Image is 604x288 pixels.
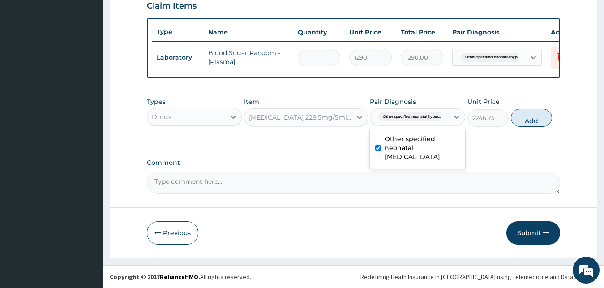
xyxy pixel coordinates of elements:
[103,265,604,288] footer: All rights reserved.
[467,97,500,106] label: Unit Price
[396,23,448,41] th: Total Price
[17,45,36,67] img: d_794563401_company_1708531726252_794563401
[147,159,561,167] label: Comment
[249,113,352,122] div: [MEDICAL_DATA] 228.5mg/5ml Suspension 100ml
[385,134,460,161] label: Other specified neonatal [MEDICAL_DATA]
[244,97,259,106] label: Item
[147,98,166,106] label: Types
[506,221,560,245] button: Submit
[370,97,416,106] label: Pair Diagnosis
[147,4,168,26] div: Minimize live chat window
[293,23,345,41] th: Quantity
[160,273,198,281] a: RelianceHMO
[152,49,204,66] td: Laboratory
[110,273,200,281] strong: Copyright © 2017 .
[147,221,198,245] button: Previous
[360,272,597,281] div: Redefining Heath Insurance in [GEOGRAPHIC_DATA] using Telemedicine and Data Science!
[52,87,124,177] span: We're online!
[448,23,546,41] th: Pair Diagnosis
[4,193,171,224] textarea: Type your message and hit 'Enter'
[511,109,552,127] button: Add
[47,50,150,62] div: Chat with us now
[546,23,591,41] th: Actions
[152,24,204,40] th: Type
[152,112,171,121] div: Drugs
[378,112,446,121] span: Other specified neonatal hyper...
[147,1,197,11] h3: Claim Items
[345,23,396,41] th: Unit Price
[204,44,293,71] td: Blood Sugar Random - [Plasma]
[461,53,528,62] span: Other specified neonatal hyper...
[204,23,293,41] th: Name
